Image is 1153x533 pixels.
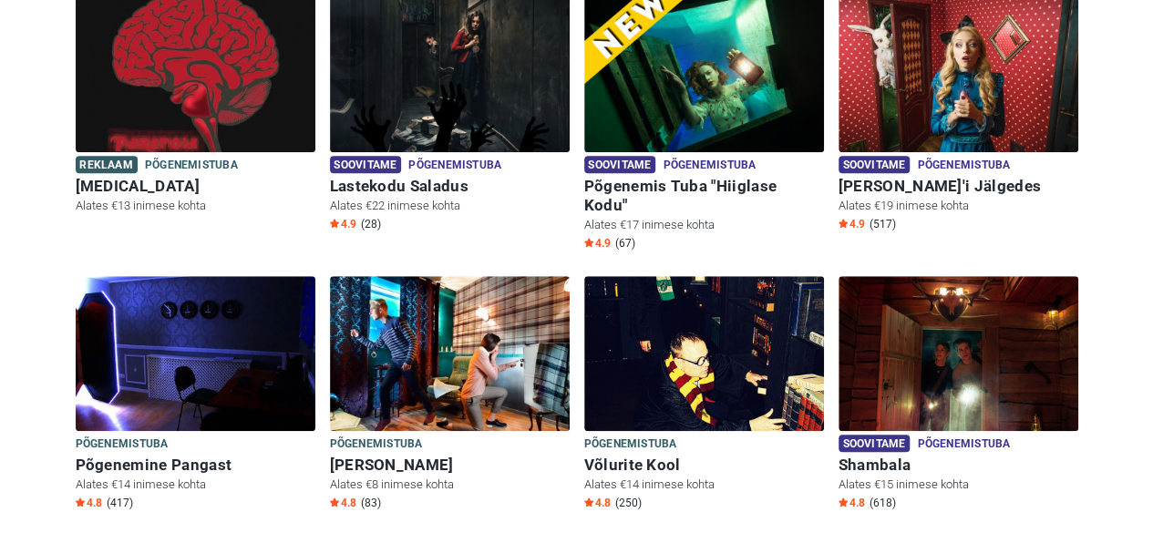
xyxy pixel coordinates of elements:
[76,177,315,196] h6: [MEDICAL_DATA]
[584,276,824,514] a: Võlurite Kool Põgenemistuba Võlurite Kool Alates €14 inimese kohta Star4.8 (250)
[584,497,593,507] img: Star
[145,156,238,176] span: Põgenemistuba
[839,456,1078,475] h6: Shambala
[330,435,423,455] span: Põgenemistuba
[584,236,611,251] span: 4.9
[584,238,593,247] img: Star
[615,236,635,251] span: (67)
[870,217,896,231] span: (517)
[330,456,570,475] h6: [PERSON_NAME]
[584,156,656,173] span: Soovitame
[870,496,896,510] span: (618)
[839,276,1078,431] img: Shambala
[330,497,339,507] img: Star
[330,219,339,228] img: Star
[584,456,824,475] h6: Võlurite Kool
[107,496,133,510] span: (417)
[330,477,570,493] p: Alates €8 inimese kohta
[584,177,824,215] h6: Põgenemis Tuba "Hiiglase Kodu"
[839,496,865,510] span: 4.8
[584,217,824,233] p: Alates €17 inimese kohta
[330,177,570,196] h6: Lastekodu Saladus
[663,156,756,176] span: Põgenemistuba
[76,435,169,455] span: Põgenemistuba
[839,219,848,228] img: Star
[917,435,1010,455] span: Põgenemistuba
[839,177,1078,196] h6: [PERSON_NAME]'i Jälgedes
[615,496,642,510] span: (250)
[76,477,315,493] p: Alates €14 inimese kohta
[76,156,138,173] span: Reklaam
[839,156,911,173] span: Soovitame
[330,156,402,173] span: Soovitame
[76,198,315,214] p: Alates €13 inimese kohta
[584,276,824,431] img: Võlurite Kool
[330,198,570,214] p: Alates €22 inimese kohta
[839,198,1078,214] p: Alates €19 inimese kohta
[361,496,381,510] span: (83)
[584,496,611,510] span: 4.8
[330,276,570,514] a: Sherlock Holmes Põgenemistuba [PERSON_NAME] Alates €8 inimese kohta Star4.8 (83)
[839,217,865,231] span: 4.9
[839,477,1078,493] p: Alates €15 inimese kohta
[408,156,501,176] span: Põgenemistuba
[839,435,911,452] span: Soovitame
[584,435,677,455] span: Põgenemistuba
[330,276,570,431] img: Sherlock Holmes
[76,456,315,475] h6: Põgenemine Pangast
[839,276,1078,514] a: Shambala Soovitame Põgenemistuba Shambala Alates €15 inimese kohta Star4.8 (618)
[76,276,315,514] a: Põgenemine Pangast Põgenemistuba Põgenemine Pangast Alates €14 inimese kohta Star4.8 (417)
[76,496,102,510] span: 4.8
[839,497,848,507] img: Star
[330,217,356,231] span: 4.9
[361,217,381,231] span: (28)
[76,497,85,507] img: Star
[584,477,824,493] p: Alates €14 inimese kohta
[76,276,315,431] img: Põgenemine Pangast
[917,156,1010,176] span: Põgenemistuba
[330,496,356,510] span: 4.8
